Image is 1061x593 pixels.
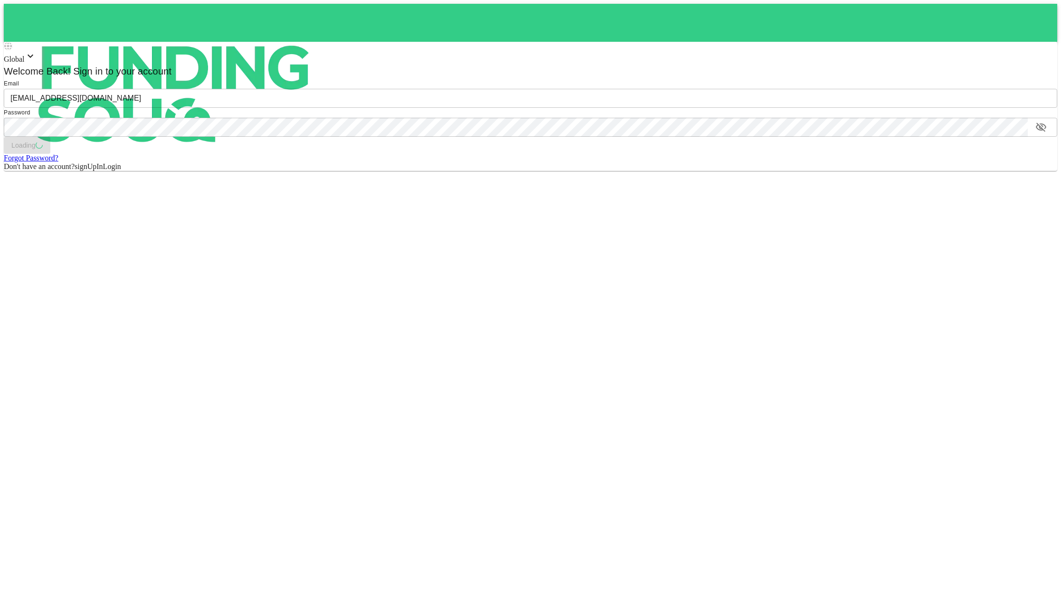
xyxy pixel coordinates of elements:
[75,162,121,170] span: signUpInLogin
[4,4,346,184] img: logo
[4,118,1028,137] input: password
[4,109,30,116] span: Password
[4,50,1057,64] div: Global
[4,4,1057,42] a: logo
[4,80,19,87] span: Email
[4,89,1057,108] input: email
[71,66,172,76] span: Sign in to your account
[4,154,58,162] a: Forgot Password?
[4,162,75,170] span: Don't have an account?
[4,66,71,76] span: Welcome Back!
